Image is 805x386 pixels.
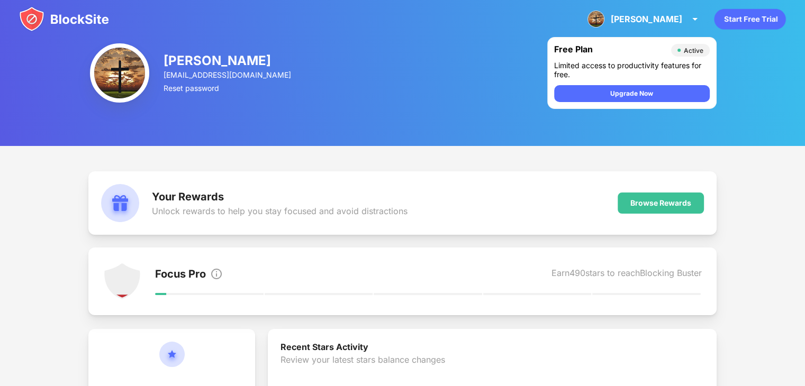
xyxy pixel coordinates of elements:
[611,14,682,24] div: [PERSON_NAME]
[159,342,185,380] img: circle-star.svg
[164,53,293,68] div: [PERSON_NAME]
[587,11,604,27] img: ACg8ocLoQqWMV991l91D0thna9Aho6lTHRo_y1snEJV2HIWnVYXI5n8=s96-c
[554,44,666,57] div: Free Plan
[152,190,408,203] div: Your Rewards
[101,184,139,222] img: rewards.svg
[164,70,293,79] div: [EMAIL_ADDRESS][DOMAIN_NAME]
[684,47,703,54] div: Active
[103,262,141,300] img: points-level-1.svg
[152,206,408,216] div: Unlock rewards to help you stay focused and avoid distractions
[210,268,223,280] img: info.svg
[90,43,149,103] img: ACg8ocLoQqWMV991l91D0thna9Aho6lTHRo_y1snEJV2HIWnVYXI5n8=s96-c
[610,88,653,99] div: Upgrade Now
[630,199,691,207] div: Browse Rewards
[281,354,704,386] div: Review your latest stars balance changes
[554,61,710,79] div: Limited access to productivity features for free.
[19,6,109,32] img: blocksite-icon.svg
[155,268,206,282] div: Focus Pro
[281,342,704,354] div: Recent Stars Activity
[714,8,786,30] div: animation
[551,268,702,282] div: Earn 490 stars to reach Blocking Buster
[164,84,293,93] div: Reset password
